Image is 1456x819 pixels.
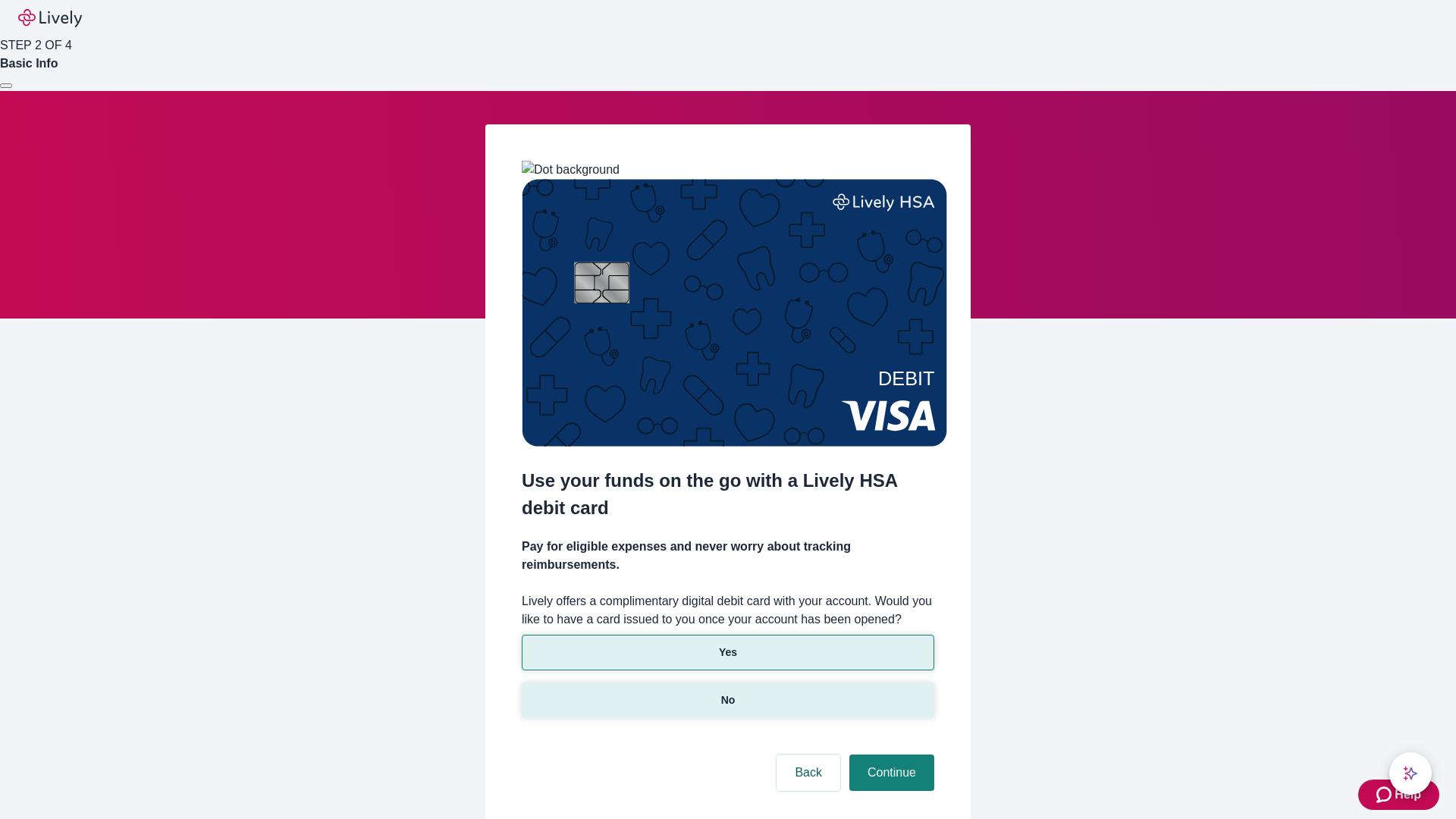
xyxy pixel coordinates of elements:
[849,755,934,791] button: Continue
[1389,752,1432,795] button: chat
[1376,786,1395,804] svg: Zendesk support icon
[1358,780,1439,810] button: Zendesk support iconHelp
[522,635,934,670] button: Yes
[719,645,737,661] p: Yes
[522,179,947,447] img: Debit card
[721,692,736,708] p: No
[522,161,620,179] img: Dot background
[522,682,934,718] button: No
[1395,786,1421,804] span: Help
[777,755,840,791] button: Back
[522,538,934,574] h4: Pay for eligible expenses and never worry about tracking reimbursements.
[522,592,934,629] label: Lively offers a complimentary digital debit card with your account. Would you like to have a card...
[522,467,934,522] h2: Use your funds on the go with a Lively HSA debit card
[1403,766,1418,781] svg: Lively AI Assistant
[18,9,82,27] img: Lively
